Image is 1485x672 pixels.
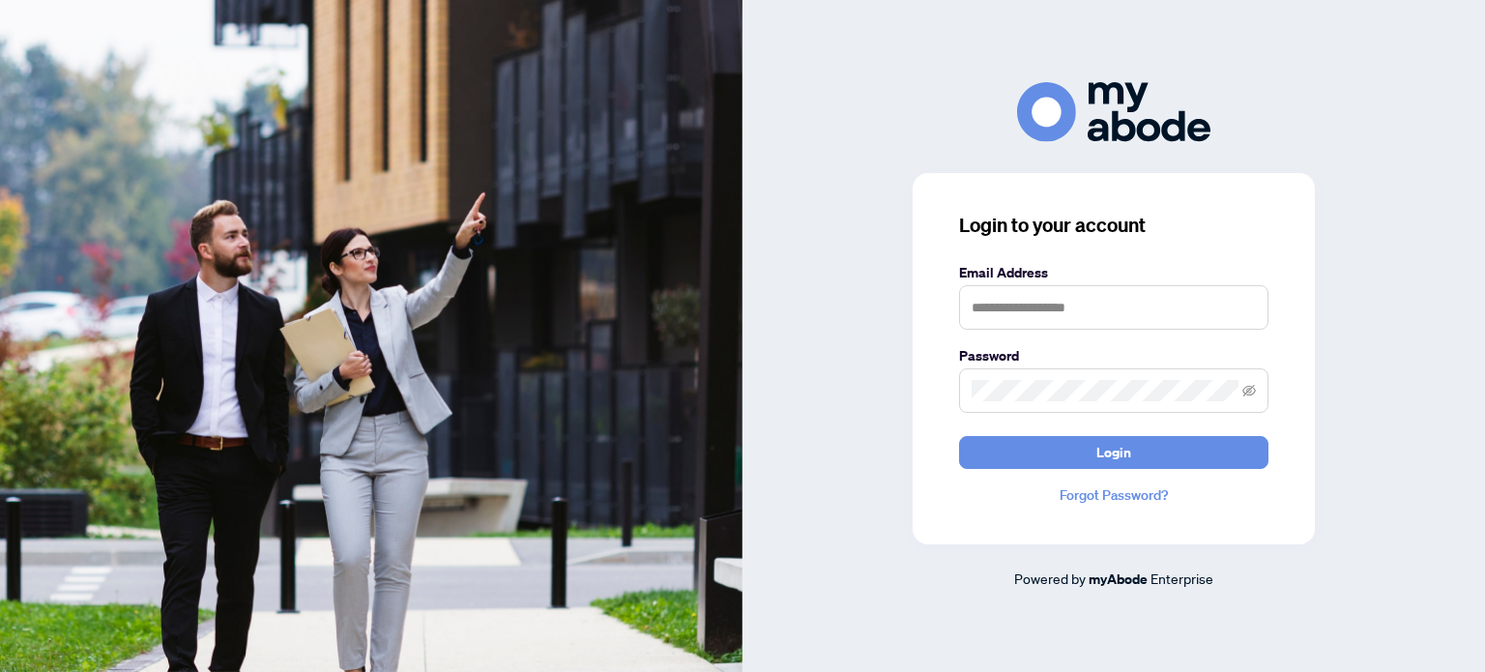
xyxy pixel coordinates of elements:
[1017,82,1210,141] img: ma-logo
[959,262,1268,283] label: Email Address
[959,484,1268,506] a: Forgot Password?
[1242,384,1256,397] span: eye-invisible
[1014,570,1086,587] span: Powered by
[1089,569,1148,590] a: myAbode
[959,436,1268,469] button: Login
[1096,437,1131,468] span: Login
[1150,570,1213,587] span: Enterprise
[959,212,1268,239] h3: Login to your account
[959,345,1268,366] label: Password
